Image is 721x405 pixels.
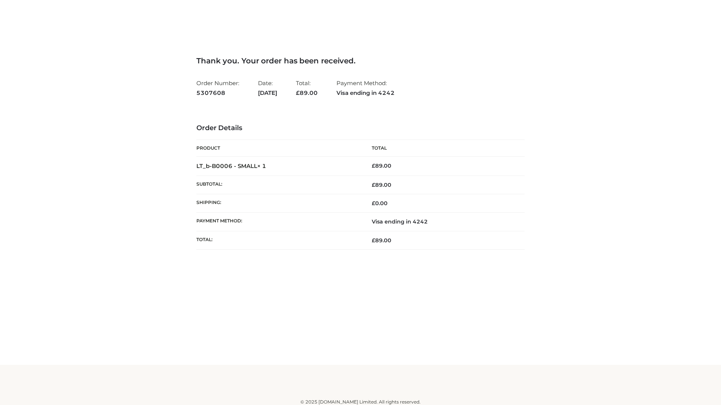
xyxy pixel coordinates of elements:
h3: Order Details [196,124,525,132]
th: Payment method: [196,213,360,231]
strong: [DATE] [258,88,277,98]
strong: 5307608 [196,88,239,98]
th: Shipping: [196,194,360,213]
th: Total [360,140,525,157]
li: Date: [258,76,277,99]
span: 89.00 [372,181,391,188]
span: £ [372,237,375,244]
th: Total: [196,231,360,249]
bdi: 89.00 [372,162,391,169]
span: £ [372,181,375,188]
span: £ [296,89,300,96]
span: £ [372,200,375,207]
bdi: 0.00 [372,200,388,207]
td: Visa ending in 4242 [360,213,525,231]
span: 89.00 [296,89,318,96]
h3: Thank you. Your order has been received. [196,56,525,65]
span: £ [372,162,375,169]
strong: × 1 [257,162,266,169]
strong: LT_b-B0006 - SMALL [196,162,266,169]
span: 89.00 [372,237,391,244]
th: Product [196,140,360,157]
li: Total: [296,76,318,99]
strong: Visa ending in 4242 [336,88,395,98]
li: Payment Method: [336,76,395,99]
li: Order Number: [196,76,239,99]
th: Subtotal: [196,175,360,194]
